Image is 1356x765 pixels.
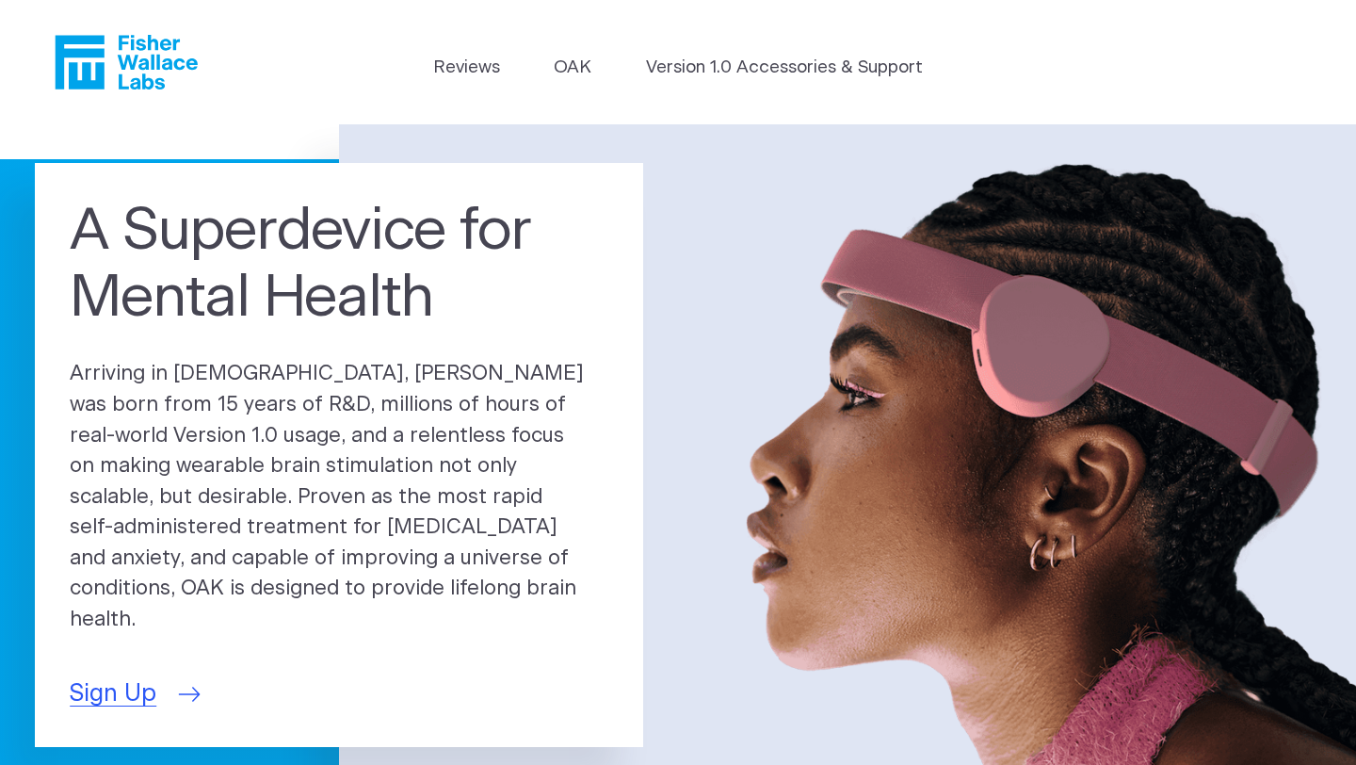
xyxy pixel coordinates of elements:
[55,35,198,90] a: Fisher Wallace
[70,676,196,712] a: Sign Up
[70,198,608,332] h1: A Superdevice for Mental Health
[554,55,591,81] a: OAK
[646,55,923,81] a: Version 1.0 Accessories & Support
[433,55,500,81] a: Reviews
[70,676,156,712] span: Sign Up
[70,359,608,635] p: Arriving in [DEMOGRAPHIC_DATA], [PERSON_NAME] was born from 15 years of R&D, millions of hours of...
